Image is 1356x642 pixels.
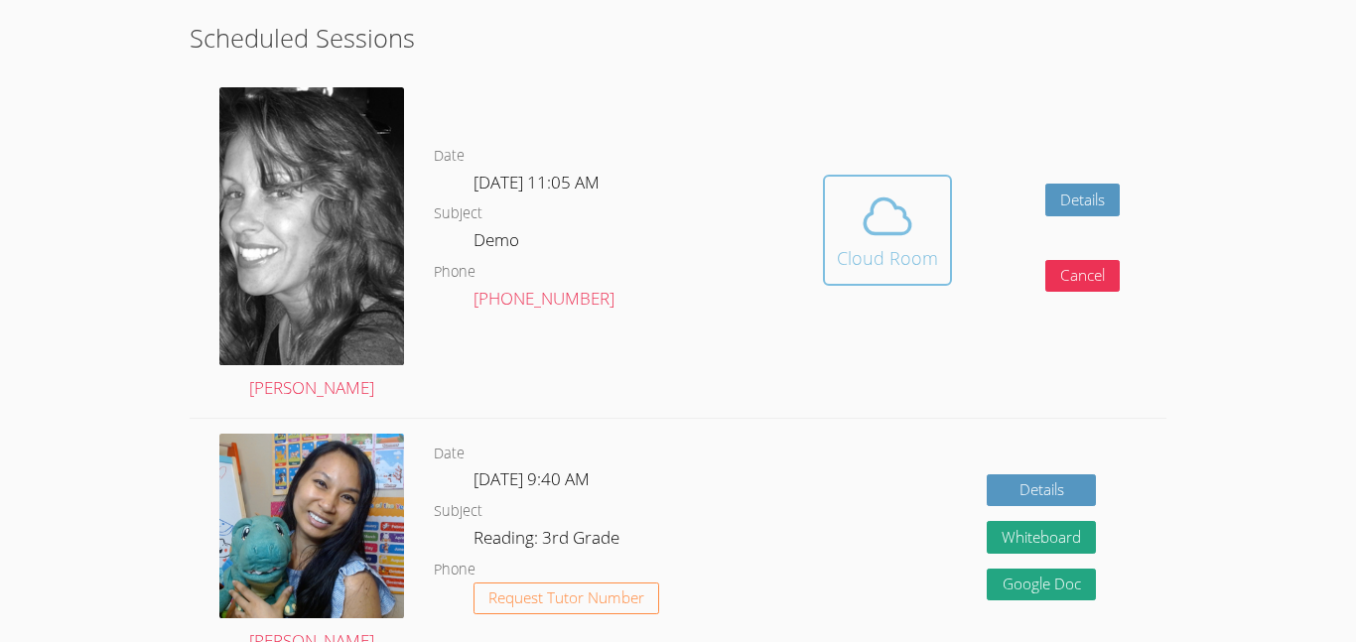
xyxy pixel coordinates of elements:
dd: Reading: 3rd Grade [474,524,623,558]
a: [PHONE_NUMBER] [474,287,614,310]
img: Amy_Povondra_Headshot.jpg [219,87,404,365]
dt: Date [434,144,465,169]
a: [PERSON_NAME] [219,87,404,403]
dt: Phone [434,260,475,285]
button: Request Tutor Number [474,582,659,615]
span: [DATE] 9:40 AM [474,467,590,490]
dd: Demo [474,226,523,260]
span: [DATE] 11:05 AM [474,171,600,193]
h2: Scheduled Sessions [190,19,1166,57]
a: Google Doc [987,569,1096,601]
button: Cloud Room [823,175,952,286]
a: Details [987,474,1096,507]
a: Details [1045,184,1120,216]
dt: Phone [434,558,475,582]
dt: Subject [434,499,482,524]
dt: Date [434,442,465,466]
button: Cancel [1045,260,1120,293]
div: Cloud Room [837,244,938,272]
span: Request Tutor Number [488,590,644,605]
button: Whiteboard [987,521,1096,554]
img: Untitled%20design%20(19).png [219,434,404,618]
dt: Subject [434,201,482,226]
